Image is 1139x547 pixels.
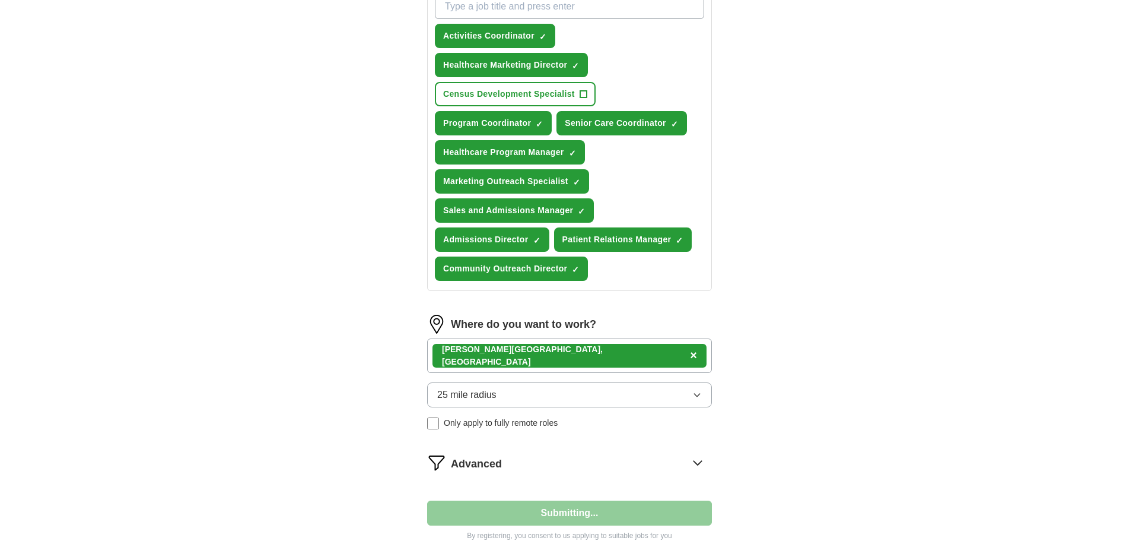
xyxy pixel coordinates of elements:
span: ✓ [572,265,579,274]
button: Healthcare Marketing Director✓ [435,53,588,77]
span: ✓ [578,207,585,216]
span: ✓ [572,61,579,71]
span: Only apply to fully remote roles [444,417,558,429]
button: Marketing Outreach Specialist✓ [435,169,589,194]
button: Census Development Specialist [435,82,596,106]
span: ✓ [573,178,580,187]
span: Sales and Admissions Manager [443,204,573,217]
div: [GEOGRAPHIC_DATA], [GEOGRAPHIC_DATA] [442,343,685,368]
span: Healthcare Marketing Director [443,59,567,71]
span: ✓ [536,119,543,129]
span: Activities Coordinator [443,30,534,42]
span: ✓ [533,236,540,245]
button: Activities Coordinator✓ [435,24,555,48]
button: Community Outreach Director✓ [435,257,588,281]
span: ✓ [569,148,576,158]
img: filter [427,453,446,472]
button: 25 mile radius [427,382,712,407]
button: Admissions Director✓ [435,227,549,252]
span: Marketing Outreach Specialist [443,175,568,188]
button: Submitting... [427,501,712,526]
img: location.png [427,315,446,334]
span: Admissions Director [443,233,529,246]
strong: [PERSON_NAME] [442,344,511,354]
span: Census Development Specialist [443,88,575,100]
span: Community Outreach Director [443,263,567,275]
button: Patient Relations Manager✓ [554,227,692,252]
span: Advanced [451,456,502,472]
span: Senior Care Coordinator [565,117,666,129]
span: Patient Relations Manager [562,233,672,246]
span: ✓ [539,32,546,42]
span: ✓ [671,119,678,129]
input: Only apply to fully remote roles [427,418,439,429]
span: 25 mile radius [437,388,497,402]
button: Healthcare Program Manager✓ [435,140,585,165]
span: Healthcare Program Manager [443,146,564,159]
button: Senior Care Coordinator✓ [556,111,687,135]
span: ✓ [676,236,683,245]
span: × [690,349,697,362]
p: By registering, you consent to us applying to suitable jobs for you [427,530,712,541]
button: Sales and Admissions Manager✓ [435,198,594,223]
span: Program Coordinator [443,117,531,129]
label: Where do you want to work? [451,317,596,333]
button: Program Coordinator✓ [435,111,552,135]
button: × [690,347,697,365]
